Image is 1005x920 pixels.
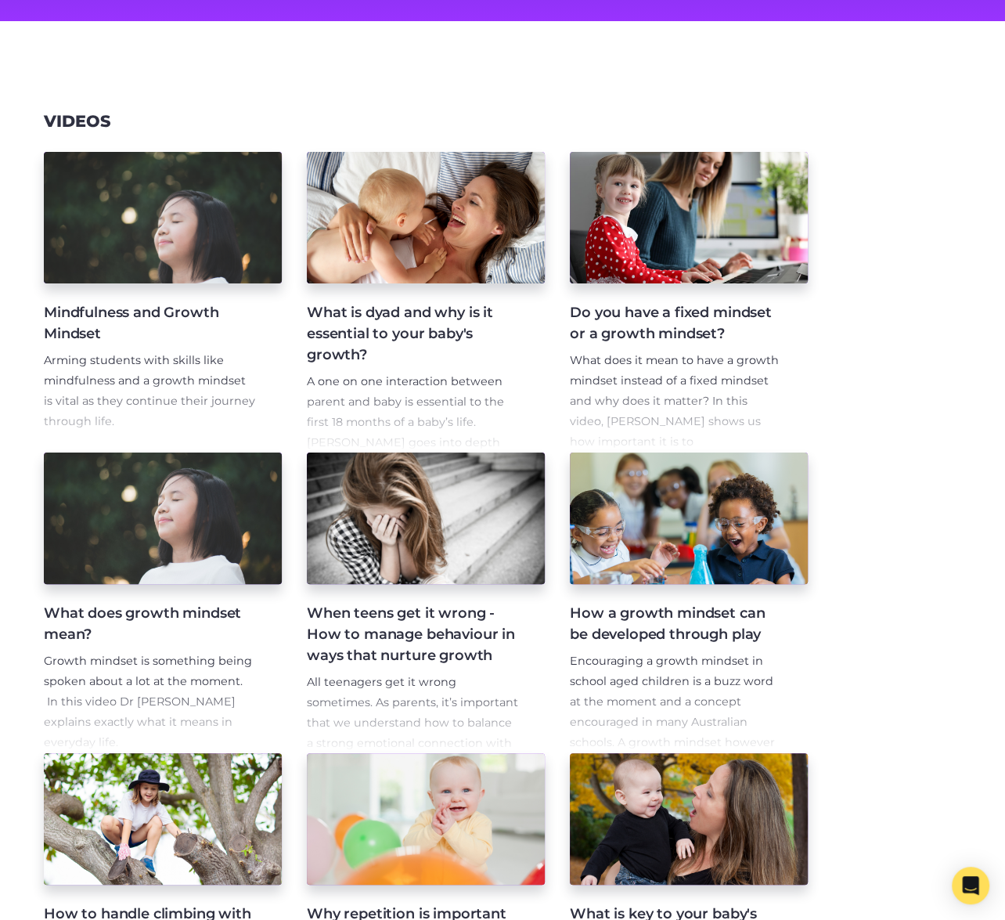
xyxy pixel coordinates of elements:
h4: What is dyad and why is it essential to your baby's growth? [307,302,520,366]
p: Growth mindset is something being spoken about a lot at the moment. In this video Dr [PERSON_NAME... [44,651,257,753]
a: What does growth mindset mean? Growth mindset is something being spoken about a lot at the moment... [44,453,282,753]
h4: What does growth mindset mean? [44,603,257,645]
span: What does it mean to have a growth mindset instead of a fixed mindset and why does it matter? In ... [570,353,779,489]
p: Encouraging a growth mindset in school aged children is a buzz word at the moment and a concept e... [570,651,783,834]
span: A one on one interaction between parent and baby is essential to the first 18 months of a baby’s ... [307,374,517,470]
h4: When teens get it wrong - How to manage behaviour in ways that nurture growth [307,603,520,666]
h4: Mindfulness and Growth Mindset [44,302,257,345]
a: Mindfulness and Growth Mindset Arming students with skills like mindfulness and a growth mindset ... [44,152,282,453]
h3: Videos [44,112,110,132]
span: All teenagers get it wrong sometimes. As parents, it’s important that we understand how to balanc... [307,675,518,791]
a: When teens get it wrong - How to manage behaviour in ways that nurture growth All teenagers get i... [307,453,545,753]
a: How a growth mindset can be developed through play Encouraging a growth mindset in school aged ch... [570,453,808,753]
h4: How a growth mindset can be developed through play [570,603,783,645]
h4: Do you have a fixed mindset or a growth mindset? [570,302,783,345]
div: Open Intercom Messenger [952,867,989,904]
a: Do you have a fixed mindset or a growth mindset? What does it mean to have a growth mindset inste... [570,152,808,453]
a: What is dyad and why is it essential to your baby's growth? A one on one interaction between pare... [307,152,545,453]
p: Arming students with skills like mindfulness and a growth mindset is vital as they continue their... [44,351,257,432]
